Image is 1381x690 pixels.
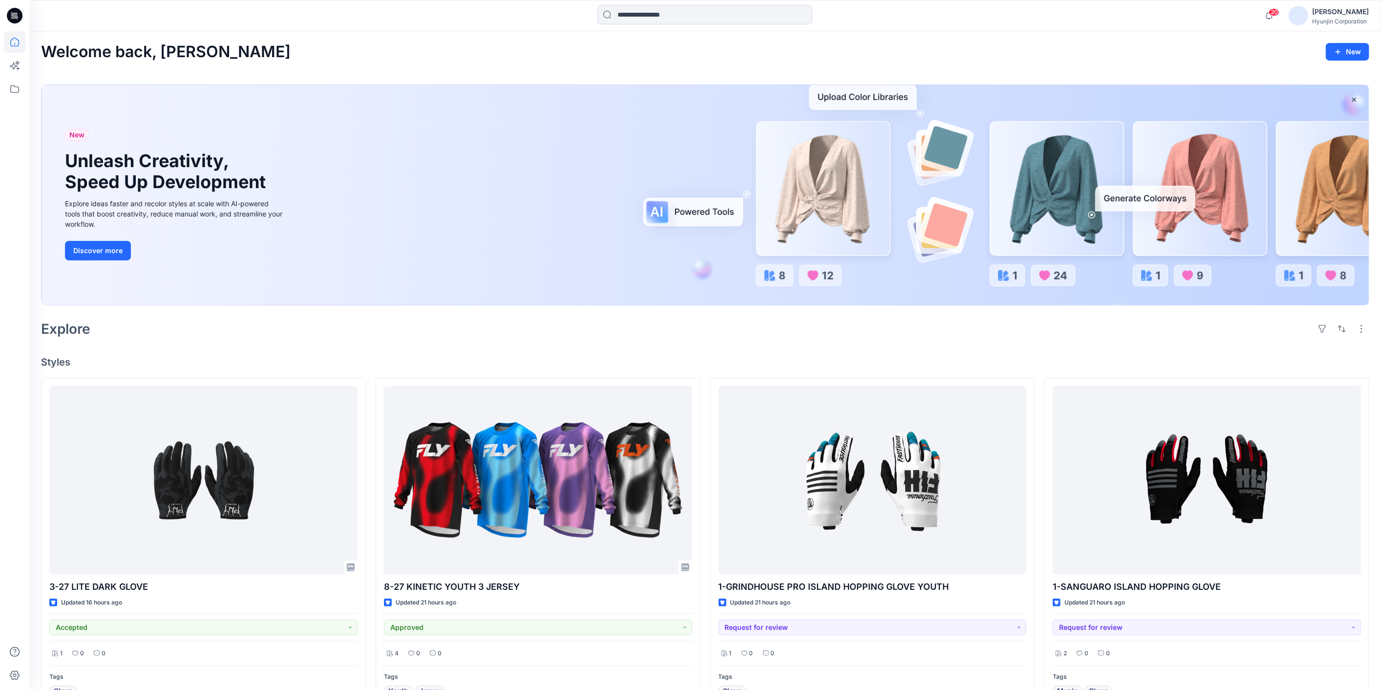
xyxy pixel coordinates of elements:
button: Discover more [65,241,131,260]
p: 0 [749,648,753,659]
a: 3-27 LITE DARK GLOVE [49,386,358,574]
h1: Unleash Creativity, Speed Up Development [65,151,270,193]
p: 0 [102,648,106,659]
p: Updated 16 hours ago [61,598,122,608]
h2: Explore [41,321,90,337]
p: 0 [438,648,442,659]
p: 0 [416,648,420,659]
p: 0 [1106,648,1110,659]
p: 2 [1063,648,1067,659]
p: Updated 21 hours ago [730,598,791,608]
h2: Welcome back, [PERSON_NAME] [41,43,291,61]
div: Hyunjin Corporation [1312,18,1369,25]
p: 0 [80,648,84,659]
h4: Styles [41,356,1369,368]
p: 1 [60,648,63,659]
p: Tags [384,672,692,682]
p: 1-GRINDHOUSE PRO ISLAND HOPPING GLOVE YOUTH [719,580,1027,594]
p: 1 [729,648,732,659]
p: Tags [49,672,358,682]
span: New [69,129,85,141]
p: 0 [771,648,775,659]
p: 3-27 LITE DARK GLOVE [49,580,358,594]
img: avatar [1289,6,1308,25]
button: New [1326,43,1369,61]
div: [PERSON_NAME] [1312,6,1369,18]
p: 8-27 KINETIC YOUTH 3 JERSEY [384,580,692,594]
p: Tags [1053,672,1361,682]
p: Tags [719,672,1027,682]
p: Updated 21 hours ago [1064,598,1125,608]
p: 0 [1084,648,1088,659]
span: 20 [1269,8,1279,16]
p: 4 [395,648,399,659]
p: 1-SANGUARO ISLAND HOPPING GLOVE [1053,580,1361,594]
div: Explore ideas faster and recolor styles at scale with AI-powered tools that boost creativity, red... [65,198,285,229]
a: 1-SANGUARO ISLAND HOPPING GLOVE [1053,386,1361,574]
a: 1-GRINDHOUSE PRO ISLAND HOPPING GLOVE YOUTH [719,386,1027,574]
a: 8-27 KINETIC YOUTH 3 JERSEY [384,386,692,574]
p: Updated 21 hours ago [396,598,456,608]
a: Discover more [65,241,285,260]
